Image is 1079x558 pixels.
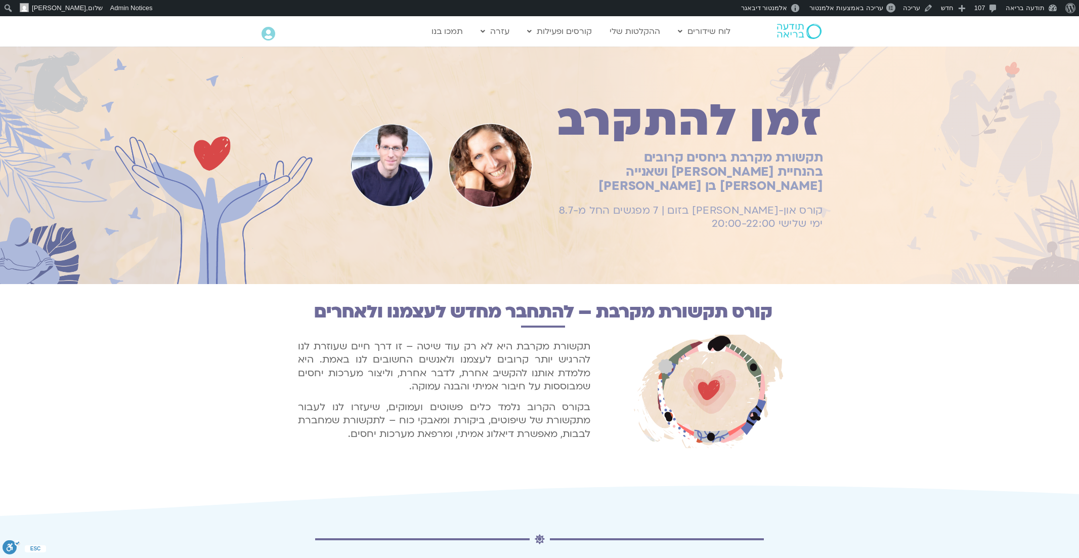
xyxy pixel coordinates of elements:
[545,151,823,193] h1: תקשורת מקרבת ביחסים קרובים בהנחיית [PERSON_NAME] ושאנייה [PERSON_NAME] בן [PERSON_NAME]
[522,22,597,41] a: קורסים ופעילות
[32,4,86,12] span: [PERSON_NAME]
[426,22,468,41] a: תמכו בנו
[298,303,788,321] h3: קורס תקשורת מקרבת – להתחבר מחדש לעצמנו ולאחרים
[605,22,665,41] a: ההקלטות שלי
[476,22,514,41] a: עזרה
[298,340,590,393] span: תקשורת מקרבת היא לא רק עוד שיטה – זו דרך חיים שעוזרת לנו להרגיש יותר קרובים לעצמנו ולאנשים החשובי...
[777,24,822,39] img: תודעה בריאה
[809,4,883,12] span: עריכה באמצעות אלמנטור
[673,22,736,41] a: לוח שידורים
[298,401,590,441] span: בקורס הקרוב נלמד כלים פשוטים ועמוקים, שיעזרו לנו לעבור מתקשורת של שיפוטים, ביקורת ומאבקי כוח – לת...
[545,101,823,141] h1: זמן להתקרב
[545,204,823,230] h1: קורס און-[PERSON_NAME] בזום | 7 מפגשים החל מ-8.7 ימי שלישי 20:00-22:00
